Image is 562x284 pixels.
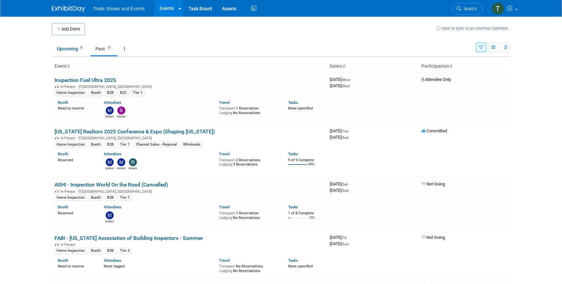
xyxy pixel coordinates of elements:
[106,106,114,114] img: Michael Cardillo
[55,235,203,241] a: FABI - [US_STATE] Association of Building Inspectors - Summer
[55,248,87,254] div: Home Inspection
[55,188,324,194] div: [GEOGRAPHIC_DATA], [GEOGRAPHIC_DATA]
[105,219,114,223] div: Michael Cardillo
[330,77,352,82] span: [DATE]
[58,100,68,105] a: Booth
[341,182,348,186] span: (Sat)
[104,263,214,269] div: None tagged
[219,205,230,209] a: Travel
[58,105,94,111] div: Need to reserve
[55,90,87,96] div: Home Inspection
[60,189,77,194] span: In-Person
[351,77,352,82] span: -
[341,236,347,240] span: (Fri)
[219,158,236,162] span: Transport:
[93,6,145,11] span: Trade Shows and Events
[452,3,483,15] a: Search
[89,248,103,254] div: Booth
[330,188,349,193] span: [DATE]
[219,264,236,268] span: Transport:
[118,142,132,148] div: Tier 1
[449,63,452,69] a: Sort by Participation Type
[55,85,59,88] img: In-Person Event
[106,211,114,219] img: Michael Cardillo
[55,195,87,201] div: Home Inspection
[105,142,116,148] div: B2B
[104,152,121,156] a: Attendees
[219,152,230,156] a: Travel
[330,181,350,186] span: [DATE]
[129,158,137,166] img: Rob Schroeder
[419,61,510,72] th: Participation
[341,129,349,133] span: (Thu)
[219,100,230,105] a: Travel
[105,248,116,254] div: B2B
[58,258,68,263] a: Booth
[55,189,59,193] img: In-Person Event
[341,189,349,192] span: (Sun)
[89,90,103,96] div: Booth
[129,166,137,170] div: Rob Schroeder
[117,166,125,170] div: Mike Schalk
[219,162,233,167] span: Lodging:
[288,205,298,209] a: Tasks
[52,23,85,35] button: Add Event
[60,136,77,140] span: In-Person
[219,263,278,273] div: No Reservations No Reservations
[330,128,351,133] span: [DATE]
[89,142,103,148] div: Booth
[288,106,313,110] span: None specified
[90,42,118,55] a: Past17
[421,181,445,186] span: Not Going
[60,85,77,89] span: In-Person
[288,258,298,263] a: Tasks
[421,128,447,133] span: Committed
[288,211,324,216] div: 1 of 8 Complete
[117,114,125,118] div: Bobby DeSpain
[104,258,121,263] a: Attendees
[327,61,419,72] th: Dates
[52,61,327,72] th: Event
[105,90,116,96] div: B2B
[288,158,324,163] div: 9 of 9 Complete
[52,42,89,55] a: Upcoming4
[117,158,125,166] img: Mike Schalk
[436,26,510,31] a: How to sync to an external calendar...
[330,83,350,88] span: [DATE]
[219,106,236,110] span: Transport:
[492,2,504,15] img: Tiff Wagner
[219,111,233,115] span: Lodging:
[55,128,215,135] a: [US_STATE] Realtors 2025 Conference & Expo (Shaping [US_STATE])
[66,63,70,69] a: Sort by Event Name
[330,135,349,140] span: [DATE]
[58,263,94,269] div: Need to reserve
[55,135,324,140] div: [GEOGRAPHIC_DATA], [GEOGRAPHIC_DATA]
[55,181,168,188] a: ASHI - Inspection World On the Road (Cancelled)
[55,136,59,139] img: In-Person Event
[219,211,236,215] span: Transport:
[118,90,129,96] div: B2C
[341,84,350,88] span: (Wed)
[131,90,145,96] div: Tier 1
[307,163,315,172] td: 100%
[55,142,87,148] div: Home Inspection
[219,216,233,220] span: Lodging:
[58,157,94,163] div: Reserved
[104,205,121,209] a: Attendees
[104,100,121,105] a: Attendees
[55,84,324,89] div: [GEOGRAPHIC_DATA], [GEOGRAPHIC_DATA]
[219,157,278,167] div: 2 Reservations 3 Reservations
[348,235,349,240] span: -
[117,106,125,114] img: Bobby DeSpain
[288,100,298,105] a: Tasks
[55,77,116,83] a: Inspection Fuel Ultra 2025
[341,78,350,82] span: (Mon)
[58,205,68,209] a: Booth
[118,195,132,201] div: Tier 1
[461,6,477,11] span: Search
[89,195,103,201] div: Booth
[106,158,114,166] img: Michael Cardillo
[421,77,451,82] span: Attendee Only
[309,216,315,225] td: 12%
[105,166,114,170] div: Michael Cardillo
